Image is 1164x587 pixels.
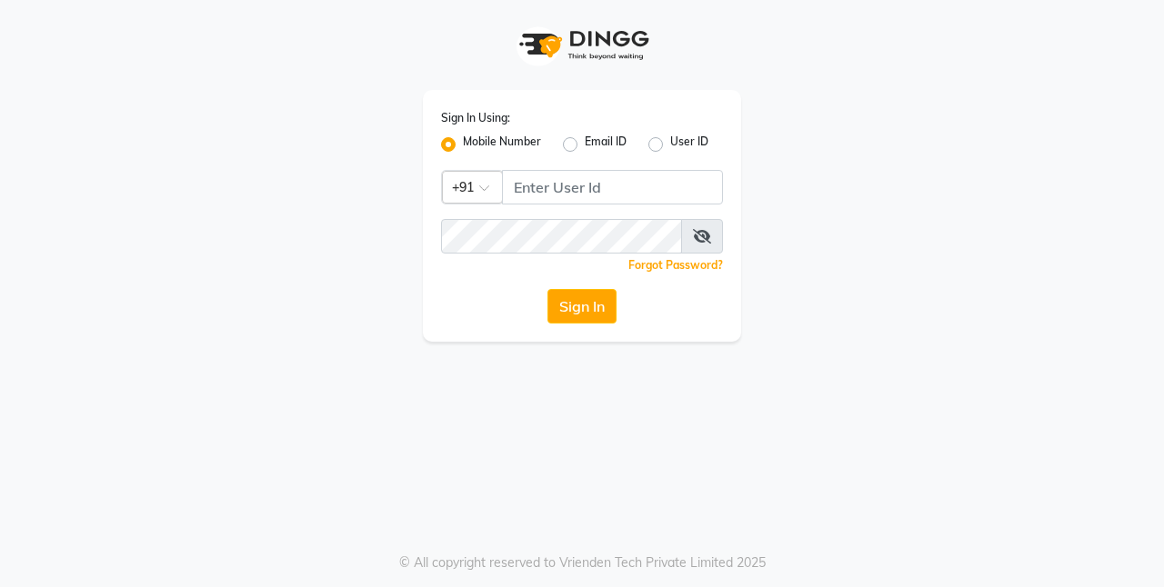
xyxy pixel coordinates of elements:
a: Forgot Password? [628,258,723,272]
label: Email ID [585,134,627,155]
button: Sign In [547,289,617,323]
input: Username [441,219,682,254]
label: Sign In Using: [441,110,510,126]
label: Mobile Number [463,134,541,155]
label: User ID [670,134,708,155]
img: logo1.svg [509,18,655,72]
input: Username [502,170,723,204]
